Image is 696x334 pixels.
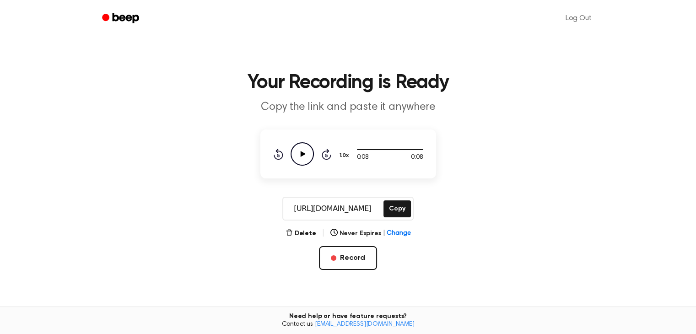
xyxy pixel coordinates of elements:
a: [EMAIL_ADDRESS][DOMAIN_NAME] [315,321,415,328]
button: Record [319,246,377,270]
h1: Your Recording is Ready [114,73,583,92]
button: 1.0x [339,148,352,163]
button: Delete [286,229,316,238]
button: Copy [383,200,410,217]
p: Copy the link and paste it anywhere [173,100,524,115]
span: | [383,229,385,238]
span: 0:08 [411,153,423,162]
span: Change [387,229,410,238]
span: Contact us [5,321,691,329]
span: | [322,228,325,239]
span: 0:08 [357,153,369,162]
a: Beep [96,10,147,27]
a: Log Out [556,7,601,29]
button: Never Expires|Change [330,229,411,238]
